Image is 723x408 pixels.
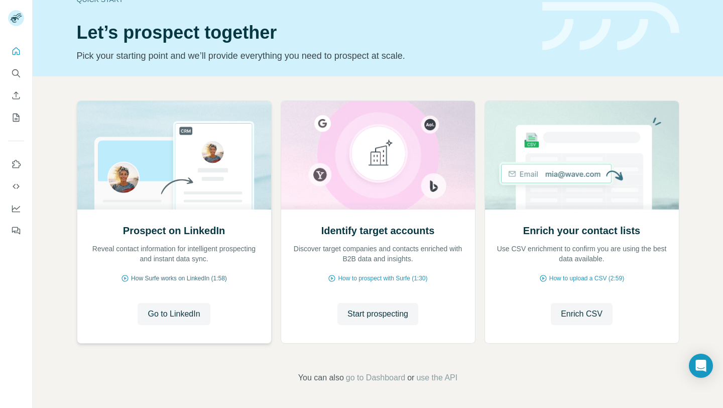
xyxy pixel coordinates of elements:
[338,274,427,283] span: How to prospect with Surfe (1:30)
[77,23,530,43] h1: Let’s prospect together
[8,155,24,173] button: Use Surfe on LinkedIn
[689,354,713,378] div: Open Intercom Messenger
[281,101,475,210] img: Identify target accounts
[8,177,24,195] button: Use Surfe API
[549,274,624,283] span: How to upload a CSV (2:59)
[551,303,613,325] button: Enrich CSV
[542,2,679,51] img: banner
[337,303,418,325] button: Start prospecting
[291,244,465,264] p: Discover target companies and contacts enriched with B2B data and insights.
[87,244,261,264] p: Reveal contact information for intelligent prospecting and instant data sync.
[523,224,640,238] h2: Enrich your contact lists
[416,372,457,384] button: use the API
[131,274,227,283] span: How Surfe works on LinkedIn (1:58)
[77,101,272,210] img: Prospect on LinkedIn
[485,101,679,210] img: Enrich your contact lists
[298,372,344,384] span: You can also
[347,308,408,320] span: Start prospecting
[8,109,24,127] button: My lists
[8,64,24,82] button: Search
[407,372,414,384] span: or
[123,224,225,238] h2: Prospect on LinkedIn
[346,372,405,384] button: go to Dashboard
[8,86,24,105] button: Enrich CSV
[8,199,24,218] button: Dashboard
[138,303,210,325] button: Go to LinkedIn
[561,308,602,320] span: Enrich CSV
[321,224,435,238] h2: Identify target accounts
[8,222,24,240] button: Feedback
[148,308,200,320] span: Go to LinkedIn
[495,244,669,264] p: Use CSV enrichment to confirm you are using the best data available.
[77,49,530,63] p: Pick your starting point and we’ll provide everything you need to prospect at scale.
[8,42,24,60] button: Quick start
